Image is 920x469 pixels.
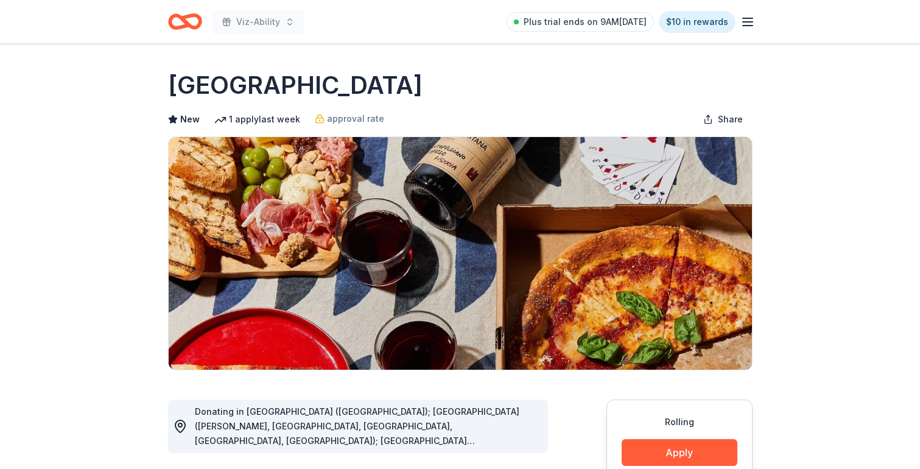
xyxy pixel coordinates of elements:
[507,12,654,32] a: Plus trial ends on 9AM[DATE]
[212,10,304,34] button: Viz-Ability
[524,15,647,29] span: Plus trial ends on 9AM[DATE]
[659,11,736,33] a: $10 in rewards
[168,7,202,36] a: Home
[169,137,752,370] img: Image for North Italia
[622,439,737,466] button: Apply
[718,112,743,127] span: Share
[694,107,753,132] button: Share
[327,111,384,126] span: approval rate
[236,15,280,29] span: Viz-Ability
[168,68,423,102] h1: [GEOGRAPHIC_DATA]
[622,415,737,429] div: Rolling
[315,111,384,126] a: approval rate
[214,112,300,127] div: 1 apply last week
[180,112,200,127] span: New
